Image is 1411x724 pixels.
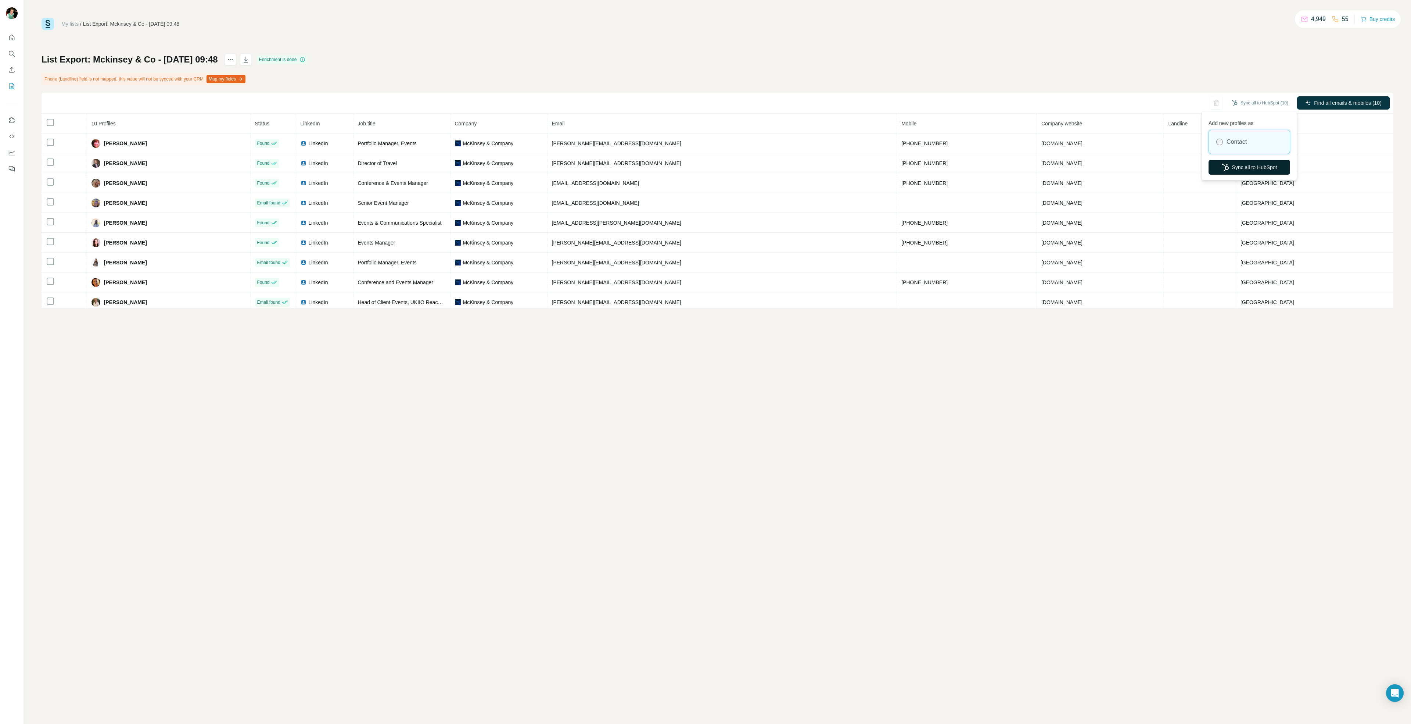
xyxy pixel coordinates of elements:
[309,140,328,147] span: LinkedIn
[1241,200,1294,206] span: [GEOGRAPHIC_DATA]
[1342,15,1349,24] p: 55
[42,73,247,85] div: Phone (Landline) field is not mapped, this value will not be synced with your CRM
[1227,97,1293,108] button: Sync all to HubSpot (10)
[552,299,681,305] span: [PERSON_NAME][EMAIL_ADDRESS][DOMAIN_NAME]
[463,279,514,286] span: McKinsey & Company
[309,259,328,266] span: LinkedIn
[1386,684,1404,702] div: Open Intercom Messenger
[6,114,18,127] button: Use Surfe on LinkedIn
[552,220,681,226] span: [EMAIL_ADDRESS][PERSON_NAME][DOMAIN_NAME]
[1041,180,1083,186] span: [DOMAIN_NAME]
[257,160,270,167] span: Found
[91,159,100,168] img: Avatar
[6,146,18,159] button: Dashboard
[358,140,417,146] span: Portfolio Manager, Events
[1209,160,1290,175] button: Sync all to HubSpot
[901,121,916,126] span: Mobile
[463,199,514,207] span: McKinsey & Company
[301,240,306,246] img: LinkedIn logo
[1041,140,1083,146] span: [DOMAIN_NAME]
[358,299,476,305] span: Head of Client Events, UKIIO Reach & Engagement
[301,160,306,166] img: LinkedIn logo
[83,20,180,28] div: List Export: Mckinsey & Co - [DATE] 09:48
[257,55,308,64] div: Enrichment is done
[301,180,306,186] img: LinkedIn logo
[309,179,328,187] span: LinkedIn
[901,220,948,226] span: [PHONE_NUMBER]
[309,239,328,246] span: LinkedIn
[104,259,147,266] span: [PERSON_NAME]
[6,47,18,60] button: Search
[301,121,320,126] span: LinkedIn
[455,220,461,226] img: company-logo
[463,179,514,187] span: McKinsey & Company
[91,199,100,207] img: Avatar
[552,200,639,206] span: [EMAIL_ADDRESS][DOMAIN_NAME]
[1241,180,1294,186] span: [GEOGRAPHIC_DATA]
[104,199,147,207] span: [PERSON_NAME]
[309,219,328,227] span: LinkedIn
[358,180,428,186] span: Conference & Events Manager
[1361,14,1395,24] button: Buy credits
[257,180,270,186] span: Found
[1041,160,1083,166] span: [DOMAIN_NAME]
[91,218,100,227] img: Avatar
[358,279,433,285] span: Conference and Events Manager
[552,160,681,166] span: [PERSON_NAME][EMAIL_ADDRESS][DOMAIN_NAME]
[309,199,328,207] span: LinkedIn
[301,260,306,265] img: LinkedIn logo
[901,140,948,146] span: [PHONE_NUMBER]
[1168,121,1188,126] span: Landline
[6,63,18,76] button: Enrich CSV
[257,140,270,147] span: Found
[1041,121,1082,126] span: Company website
[901,240,948,246] span: [PHONE_NUMBER]
[6,79,18,93] button: My lists
[80,20,82,28] li: /
[301,200,306,206] img: LinkedIn logo
[42,54,218,65] h1: List Export: Mckinsey & Co - [DATE] 09:48
[91,298,100,307] img: Avatar
[901,160,948,166] span: [PHONE_NUMBER]
[1241,279,1294,285] span: [GEOGRAPHIC_DATA]
[1241,260,1294,265] span: [GEOGRAPHIC_DATA]
[104,299,147,306] span: [PERSON_NAME]
[463,219,514,227] span: McKinsey & Company
[309,299,328,306] span: LinkedIn
[1241,240,1294,246] span: [GEOGRAPHIC_DATA]
[455,121,477,126] span: Company
[301,140,306,146] img: LinkedIn logo
[6,162,18,175] button: Feedback
[255,121,270,126] span: Status
[257,279,270,286] span: Found
[91,121,116,126] span: 10 Profiles
[91,139,100,148] img: Avatar
[463,259,514,266] span: McKinsey & Company
[1041,260,1083,265] span: [DOMAIN_NAME]
[901,279,948,285] span: [PHONE_NUMBER]
[301,279,306,285] img: LinkedIn logo
[301,220,306,226] img: LinkedIn logo
[225,54,236,65] button: actions
[552,279,681,285] span: [PERSON_NAME][EMAIL_ADDRESS][DOMAIN_NAME]
[309,160,328,167] span: LinkedIn
[1041,220,1083,226] span: [DOMAIN_NAME]
[455,180,461,186] img: company-logo
[552,260,681,265] span: [PERSON_NAME][EMAIL_ADDRESS][DOMAIN_NAME]
[455,260,461,265] img: company-logo
[104,140,147,147] span: [PERSON_NAME]
[104,179,147,187] span: [PERSON_NAME]
[552,121,565,126] span: Email
[455,160,461,166] img: company-logo
[1041,240,1083,246] span: [DOMAIN_NAME]
[1227,138,1247,146] label: Contact
[358,240,395,246] span: Events Manager
[463,299,514,306] span: McKinsey & Company
[358,260,417,265] span: Portfolio Manager, Events
[358,220,442,226] span: Events & Communications Specialist
[455,140,461,146] img: company-logo
[552,140,681,146] span: [PERSON_NAME][EMAIL_ADDRESS][DOMAIN_NAME]
[42,18,54,30] img: Surfe Logo
[309,279,328,286] span: LinkedIn
[552,180,639,186] span: [EMAIL_ADDRESS][DOMAIN_NAME]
